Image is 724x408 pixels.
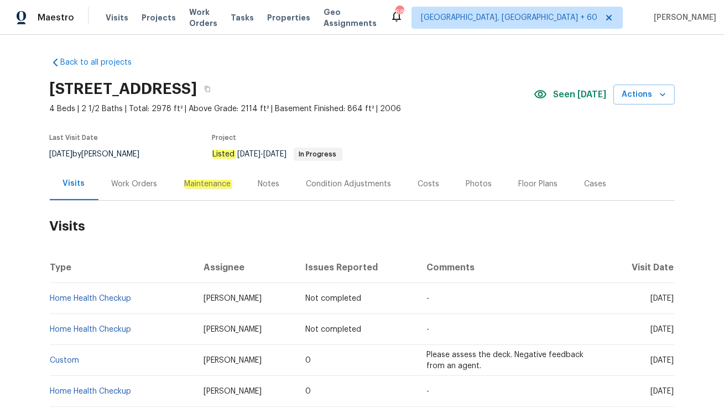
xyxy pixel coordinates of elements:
h2: [STREET_ADDRESS] [50,83,197,95]
span: [DATE] [651,295,674,302]
span: [PERSON_NAME] [204,326,262,333]
a: Home Health Checkup [50,326,132,333]
span: Tasks [231,14,254,22]
span: [DATE] [238,150,261,158]
em: Maintenance [184,180,232,189]
th: Issues Reported [296,252,418,283]
span: [PERSON_NAME] [204,388,262,395]
th: Assignee [195,252,296,283]
span: Actions [622,88,666,102]
div: 682 [395,7,403,18]
th: Comments [418,252,605,283]
span: - [426,326,429,333]
span: In Progress [295,151,341,158]
span: 4 Beds | 2 1/2 Baths | Total: 2978 ft² | Above Grade: 2114 ft² | Basement Finished: 864 ft² | 2006 [50,103,534,114]
div: Work Orders [112,179,158,190]
span: Project [212,134,237,141]
span: Geo Assignments [324,7,377,29]
span: Seen [DATE] [554,89,607,100]
div: Costs [418,179,440,190]
span: Not completed [305,326,361,333]
div: Floor Plans [519,179,558,190]
span: - [238,150,287,158]
span: Last Visit Date [50,134,98,141]
span: Please assess the deck. Negative feedback from an agent. [426,351,584,370]
span: [GEOGRAPHIC_DATA], [GEOGRAPHIC_DATA] + 60 [421,12,597,23]
a: Home Health Checkup [50,388,132,395]
span: [DATE] [651,388,674,395]
span: 0 [305,357,311,364]
div: Visits [63,178,85,189]
div: by [PERSON_NAME] [50,148,153,161]
span: Work Orders [189,7,217,29]
span: Maestro [38,12,74,23]
button: Copy Address [197,79,217,99]
span: [PERSON_NAME] [204,357,262,364]
div: Notes [258,179,280,190]
span: [DATE] [651,357,674,364]
span: 0 [305,388,311,395]
span: [DATE] [651,326,674,333]
a: Home Health Checkup [50,295,132,302]
span: [DATE] [50,150,73,158]
div: Photos [466,179,492,190]
div: Condition Adjustments [306,179,392,190]
a: Custom [50,357,80,364]
span: Not completed [305,295,361,302]
em: Listed [212,150,236,159]
span: - [426,295,429,302]
button: Actions [613,85,675,105]
th: Visit Date [605,252,674,283]
span: [PERSON_NAME] [204,295,262,302]
span: [PERSON_NAME] [649,12,716,23]
span: - [426,388,429,395]
th: Type [50,252,195,283]
span: Visits [106,12,128,23]
span: Projects [142,12,176,23]
div: Cases [585,179,607,190]
a: Back to all projects [50,57,156,68]
span: Properties [267,12,310,23]
h2: Visits [50,201,675,252]
span: [DATE] [264,150,287,158]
